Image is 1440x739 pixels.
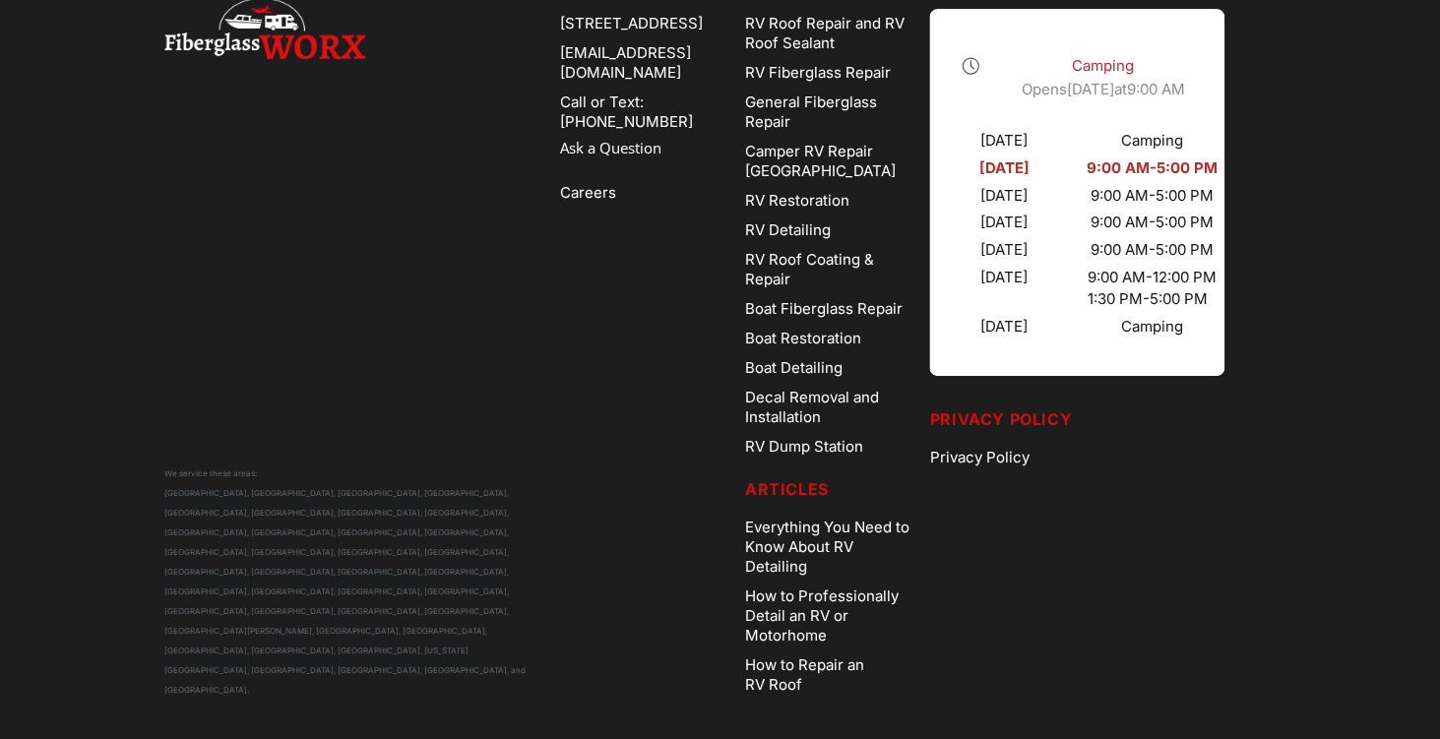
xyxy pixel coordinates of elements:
a: How to Repair an RV Roof [745,650,914,700]
time: 9:00 AM [1126,80,1184,98]
div: We service these areas: [GEOGRAPHIC_DATA], [GEOGRAPHIC_DATA], [GEOGRAPHIC_DATA], [GEOGRAPHIC_DATA... [164,463,544,700]
a: Call or Text: [PHONE_NUMBER] [560,88,729,137]
div: [DATE] [980,213,1028,232]
a: How to Professionally Detail an RV or Motorhome [745,582,914,650]
a: Boat Detailing [745,353,914,383]
a: Camper RV Repair [GEOGRAPHIC_DATA] [745,137,914,186]
span: Opens at [1021,80,1184,98]
a: RV Detailing [745,216,914,245]
a: Everything You Need to Know About RV Detailing [745,513,914,582]
div: [EMAIL_ADDRESS][DOMAIN_NAME] [560,38,729,88]
div: 1:30 PM - 5:00 PM [1087,289,1216,309]
div: 9:00 AM - 5:00 PM [1090,213,1213,232]
a: RV Fiberglass Repair [745,58,914,88]
div: [DATE] [980,240,1028,260]
span: [DATE] [1066,80,1113,98]
div: [DATE] [980,317,1028,337]
a: Careers [560,178,729,208]
div: Camping [1120,131,1182,151]
a: RV Roof Repair and RV Roof Sealant [745,9,914,58]
div: 9:00 AM - 5:00 PM [1090,186,1213,206]
div: [DATE] [978,158,1029,178]
span: Camping [1072,56,1134,75]
a: Decal Removal and Installation [745,383,914,432]
a: RV Restoration [745,186,914,216]
div: [DATE] [980,186,1028,206]
div: 9:00 AM - 5:00 PM [1086,158,1217,178]
a: RV Roof Coating & Repair [745,245,914,294]
div: [DATE] [980,131,1028,151]
a: Ask a Question [560,137,729,159]
a: Boat Restoration [745,324,914,353]
a: General Fiberglass Repair [745,88,914,137]
div: 9:00 AM - 12:00 PM [1087,268,1216,287]
div: [STREET_ADDRESS] [560,9,729,38]
div: Camping [1120,317,1182,337]
div: 9:00 AM - 5:00 PM [1090,240,1213,260]
a: RV Dump Station [745,432,914,462]
a: Privacy Policy [929,443,1276,472]
a: Boat Fiberglass Repair [745,294,914,324]
div: [DATE] [980,268,1028,309]
h5: Privacy Policy [929,407,1276,431]
h5: Articles [745,477,914,501]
